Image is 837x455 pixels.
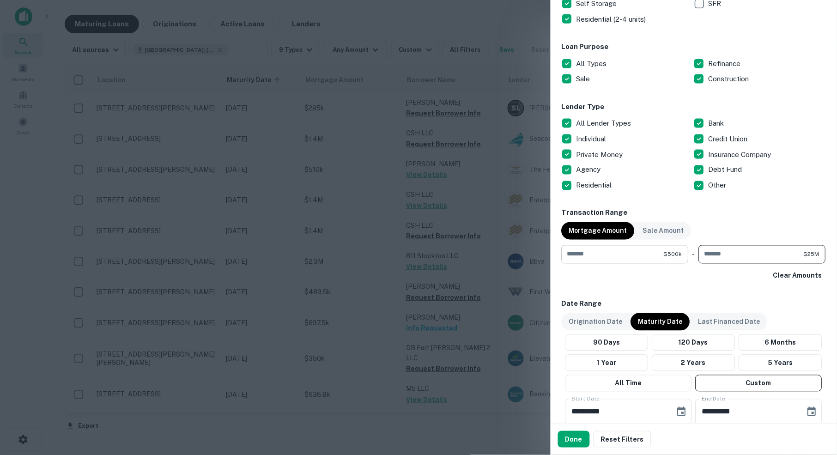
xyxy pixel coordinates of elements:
[565,375,692,392] button: All Time
[572,395,600,403] label: Start Date
[791,381,837,425] iframe: Chat Widget
[562,208,826,218] h6: Transaction Range
[569,317,623,327] p: Origination Date
[562,42,826,52] h6: Loan Purpose
[739,355,822,371] button: 5 Years
[562,299,826,309] h6: Date Range
[576,133,608,145] p: Individual
[652,334,735,351] button: 120 Days
[696,375,822,392] button: Custom
[692,245,695,264] div: -
[643,226,684,236] p: Sale Amount
[576,149,625,160] p: Private Money
[562,102,826,112] h6: Lender Type
[652,355,735,371] button: 2 Years
[594,431,651,448] button: Reset Filters
[576,73,592,85] p: Sale
[709,118,726,129] p: Bank
[576,118,633,129] p: All Lender Types
[558,431,590,448] button: Done
[565,355,649,371] button: 1 Year
[565,334,649,351] button: 90 Days
[569,226,627,236] p: Mortgage Amount
[709,164,744,176] p: Debt Fund
[709,133,750,145] p: Credit Union
[804,250,819,259] span: $25M
[576,58,609,69] p: All Types
[638,317,683,327] p: Maturity Date
[702,395,726,403] label: End Date
[664,250,682,259] span: $500k
[739,334,822,351] button: 6 Months
[709,180,728,191] p: Other
[576,180,614,191] p: Residential
[709,149,773,160] p: Insurance Company
[709,58,743,69] p: Refinance
[698,317,760,327] p: Last Financed Date
[576,164,603,176] p: Agency
[576,14,648,25] p: Residential (2-4 units)
[709,73,751,85] p: Construction
[673,403,691,421] button: Choose date, selected date is Oct 1, 2025
[770,267,826,284] button: Clear Amounts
